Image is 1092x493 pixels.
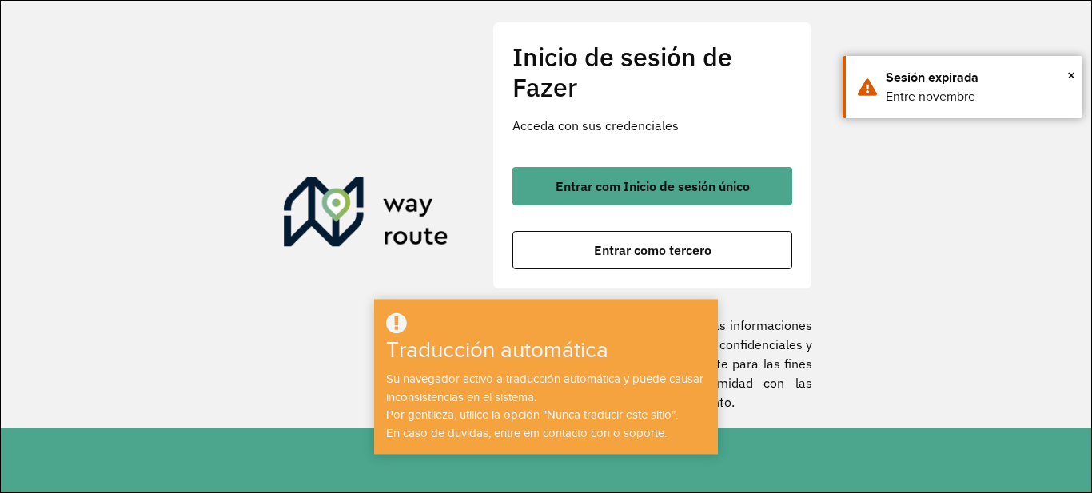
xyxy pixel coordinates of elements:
button: botón [512,231,792,269]
font: Acceda con sus credenciales [512,117,679,133]
font: Entrar como tercero [594,242,711,258]
button: botón [512,167,792,205]
div: Sesión expirada [886,68,1070,87]
font: Por gentileza, utilice la opción "Nunca traducir este sitio". [386,408,678,421]
font: × [1067,66,1075,84]
font: Entrar com Inicio de sesión único [556,178,750,194]
font: Sesión expirada [886,70,978,84]
font: Entre novembre [886,89,975,103]
img: Roteirizador AmbevTech [284,177,448,253]
button: Cerca [1067,63,1075,87]
font: Inicio de sesión de Fazer [512,40,732,104]
font: Traducción automática [386,338,608,363]
font: En caso de duvidas, entre em contacto con o soporte. [386,427,667,439]
font: Su navegador activo a traducción automática y puede causar inconsistencias en el sistema. [386,372,703,404]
